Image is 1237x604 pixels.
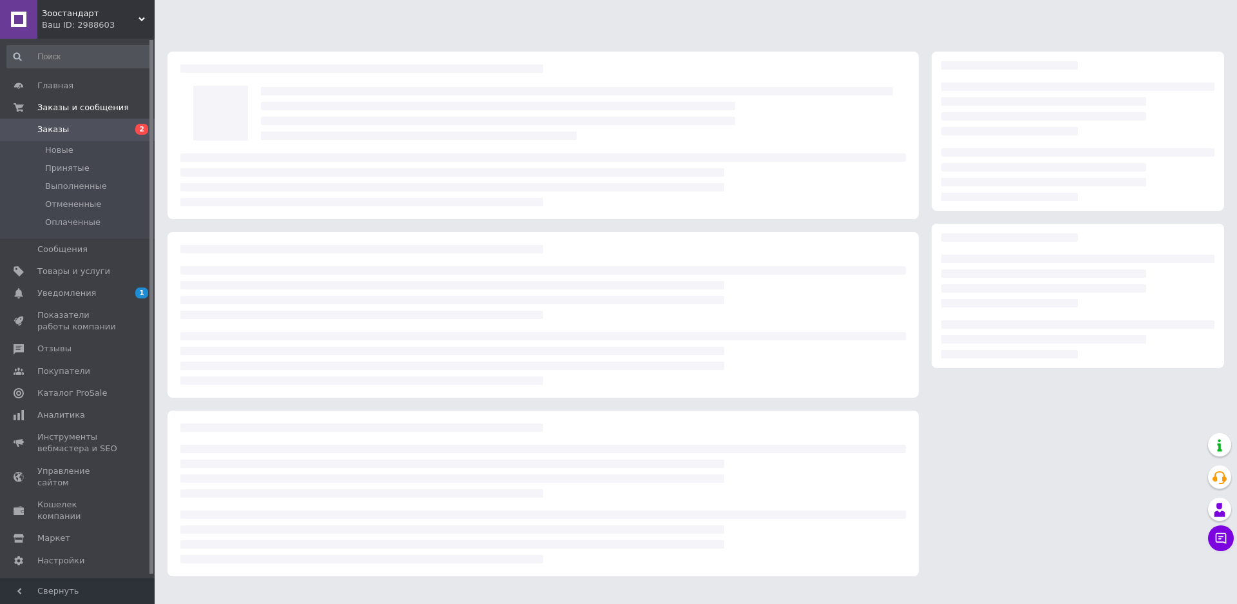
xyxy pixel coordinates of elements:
[37,365,90,377] span: Покупатели
[45,162,90,174] span: Принятые
[37,244,88,255] span: Сообщения
[37,266,110,277] span: Товары и услуги
[42,8,139,19] span: Зоостандарт
[37,343,72,355] span: Отзывы
[45,217,101,228] span: Оплаченные
[45,180,107,192] span: Выполненные
[37,555,84,567] span: Настройки
[37,124,69,135] span: Заказы
[37,309,119,333] span: Показатели работы компании
[45,144,73,156] span: Новые
[42,19,155,31] div: Ваш ID: 2988603
[135,124,148,135] span: 2
[6,45,152,68] input: Поиск
[37,499,119,522] span: Кошелек компании
[45,199,101,210] span: Отмененные
[37,102,129,113] span: Заказы и сообщения
[37,465,119,489] span: Управление сайтом
[37,80,73,92] span: Главная
[37,431,119,454] span: Инструменты вебмастера и SEO
[37,409,85,421] span: Аналитика
[37,532,70,544] span: Маркет
[37,287,96,299] span: Уведомления
[37,387,107,399] span: Каталог ProSale
[135,287,148,298] span: 1
[1208,525,1234,551] button: Чат с покупателем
